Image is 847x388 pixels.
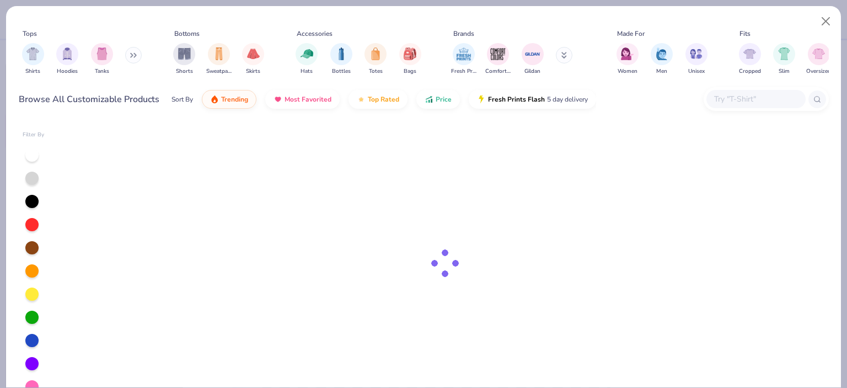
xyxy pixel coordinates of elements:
[524,46,541,62] img: Gildan Image
[265,90,340,109] button: Most Favorited
[332,67,351,76] span: Bottles
[22,43,44,76] button: filter button
[210,95,219,104] img: trending.gif
[469,90,596,109] button: Fresh Prints Flash5 day delivery
[206,67,232,76] span: Sweatpants
[685,43,707,76] div: filter for Unisex
[357,95,366,104] img: TopRated.gif
[368,95,399,104] span: Top Rated
[617,43,639,76] button: filter button
[213,47,225,60] img: Sweatpants Image
[685,43,707,76] button: filter button
[91,43,113,76] button: filter button
[485,43,511,76] button: filter button
[364,43,387,76] button: filter button
[399,43,421,76] div: filter for Bags
[485,67,511,76] span: Comfort Colors
[335,47,347,60] img: Bottles Image
[547,93,588,106] span: 5 day delivery
[399,43,421,76] button: filter button
[202,90,256,109] button: Trending
[173,43,195,76] button: filter button
[488,95,545,104] span: Fresh Prints Flash
[416,90,460,109] button: Price
[23,29,37,39] div: Tops
[806,43,831,76] div: filter for Oversized
[25,67,40,76] span: Shirts
[301,67,313,76] span: Hats
[297,29,333,39] div: Accessories
[485,43,511,76] div: filter for Comfort Colors
[651,43,673,76] button: filter button
[95,67,109,76] span: Tanks
[91,43,113,76] div: filter for Tanks
[349,90,408,109] button: Top Rated
[247,47,260,60] img: Skirts Image
[174,29,200,39] div: Bottoms
[617,29,645,39] div: Made For
[453,29,474,39] div: Brands
[296,43,318,76] button: filter button
[274,95,282,104] img: most_fav.gif
[26,47,39,60] img: Shirts Image
[779,67,790,76] span: Slim
[221,95,248,104] span: Trending
[618,67,637,76] span: Women
[296,43,318,76] div: filter for Hats
[23,131,45,139] div: Filter By
[57,67,78,76] span: Hoodies
[806,67,831,76] span: Oversized
[330,43,352,76] button: filter button
[171,94,193,104] div: Sort By
[176,67,193,76] span: Shorts
[773,43,795,76] button: filter button
[19,93,159,106] div: Browse All Customizable Products
[364,43,387,76] div: filter for Totes
[816,11,837,32] button: Close
[522,43,544,76] div: filter for Gildan
[369,67,383,76] span: Totes
[206,43,232,76] div: filter for Sweatpants
[490,46,506,62] img: Comfort Colors Image
[404,67,416,76] span: Bags
[246,67,260,76] span: Skirts
[285,95,331,104] span: Most Favorited
[688,67,705,76] span: Unisex
[301,47,313,60] img: Hats Image
[522,43,544,76] button: filter button
[206,43,232,76] button: filter button
[651,43,673,76] div: filter for Men
[739,29,750,39] div: Fits
[690,47,703,60] img: Unisex Image
[743,47,756,60] img: Cropped Image
[451,67,476,76] span: Fresh Prints
[369,47,382,60] img: Totes Image
[330,43,352,76] div: filter for Bottles
[621,47,634,60] img: Women Image
[713,93,798,105] input: Try "T-Shirt"
[806,43,831,76] button: filter button
[773,43,795,76] div: filter for Slim
[56,43,78,76] button: filter button
[739,43,761,76] div: filter for Cropped
[22,43,44,76] div: filter for Shirts
[451,43,476,76] button: filter button
[178,47,191,60] img: Shorts Image
[739,67,761,76] span: Cropped
[656,67,667,76] span: Men
[173,43,195,76] div: filter for Shorts
[656,47,668,60] img: Men Image
[477,95,486,104] img: flash.gif
[61,47,73,60] img: Hoodies Image
[56,43,78,76] div: filter for Hoodies
[778,47,790,60] img: Slim Image
[812,47,825,60] img: Oversized Image
[617,43,639,76] div: filter for Women
[96,47,108,60] img: Tanks Image
[404,47,416,60] img: Bags Image
[436,95,452,104] span: Price
[455,46,472,62] img: Fresh Prints Image
[451,43,476,76] div: filter for Fresh Prints
[524,67,540,76] span: Gildan
[242,43,264,76] div: filter for Skirts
